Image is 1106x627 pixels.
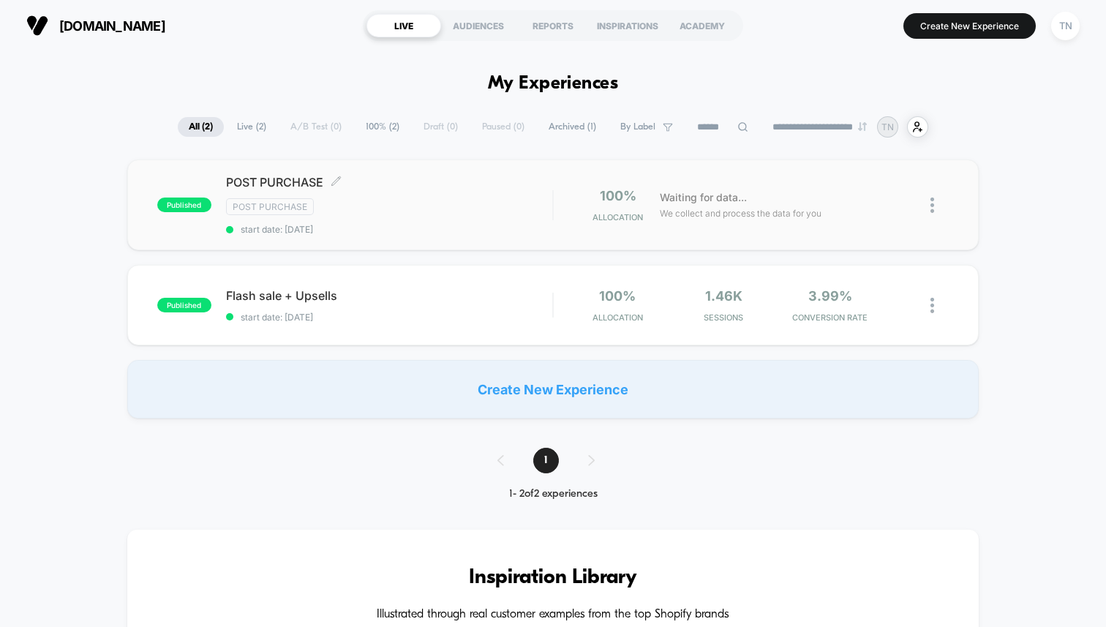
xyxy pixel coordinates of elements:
[930,198,934,213] img: close
[592,312,643,323] span: Allocation
[226,224,552,235] span: start date: [DATE]
[538,117,607,137] span: Archived ( 1 )
[620,121,655,132] span: By Label
[7,287,31,310] button: Play, NEW DEMO 2025-VEED.mp4
[157,298,211,312] span: published
[226,198,314,215] span: Post Purchase
[178,117,224,137] span: All ( 2 )
[22,14,170,37] button: [DOMAIN_NAME]
[858,122,867,131] img: end
[533,448,559,473] span: 1
[127,360,979,418] div: Create New Experience
[1047,11,1084,41] button: TN
[590,14,665,37] div: INSPIRATIONS
[600,188,636,203] span: 100%
[391,290,430,307] div: Duration
[674,312,773,323] span: Sessions
[157,198,211,212] span: published
[930,298,934,313] img: close
[881,121,894,132] p: TN
[265,141,300,176] button: Play, NEW DEMO 2025-VEED.mp4
[11,267,556,281] input: Seek
[226,312,552,323] span: start date: [DATE]
[665,14,740,37] div: ACADEMY
[903,13,1036,39] button: Create New Experience
[59,18,165,34] span: [DOMAIN_NAME]
[226,288,552,303] span: Flash sale + Upsells
[599,288,636,304] span: 100%
[355,117,410,137] span: 100% ( 2 )
[366,14,441,37] div: LIVE
[171,608,935,622] h4: Illustrated through real customer examples from the top Shopify brands
[488,73,619,94] h1: My Experiences
[171,566,935,590] h3: Inspiration Library
[355,290,389,307] div: Current time
[226,117,277,137] span: Live ( 2 )
[483,488,624,500] div: 1 - 2 of 2 experiences
[660,206,821,220] span: We collect and process the data for you
[660,189,747,206] span: Waiting for data...
[26,15,48,37] img: Visually logo
[441,14,516,37] div: AUDIENCES
[1051,12,1080,40] div: TN
[808,288,852,304] span: 3.99%
[459,292,503,306] input: Volume
[592,212,643,222] span: Allocation
[226,175,552,189] span: POST PURCHASE
[516,14,590,37] div: REPORTS
[705,288,742,304] span: 1.46k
